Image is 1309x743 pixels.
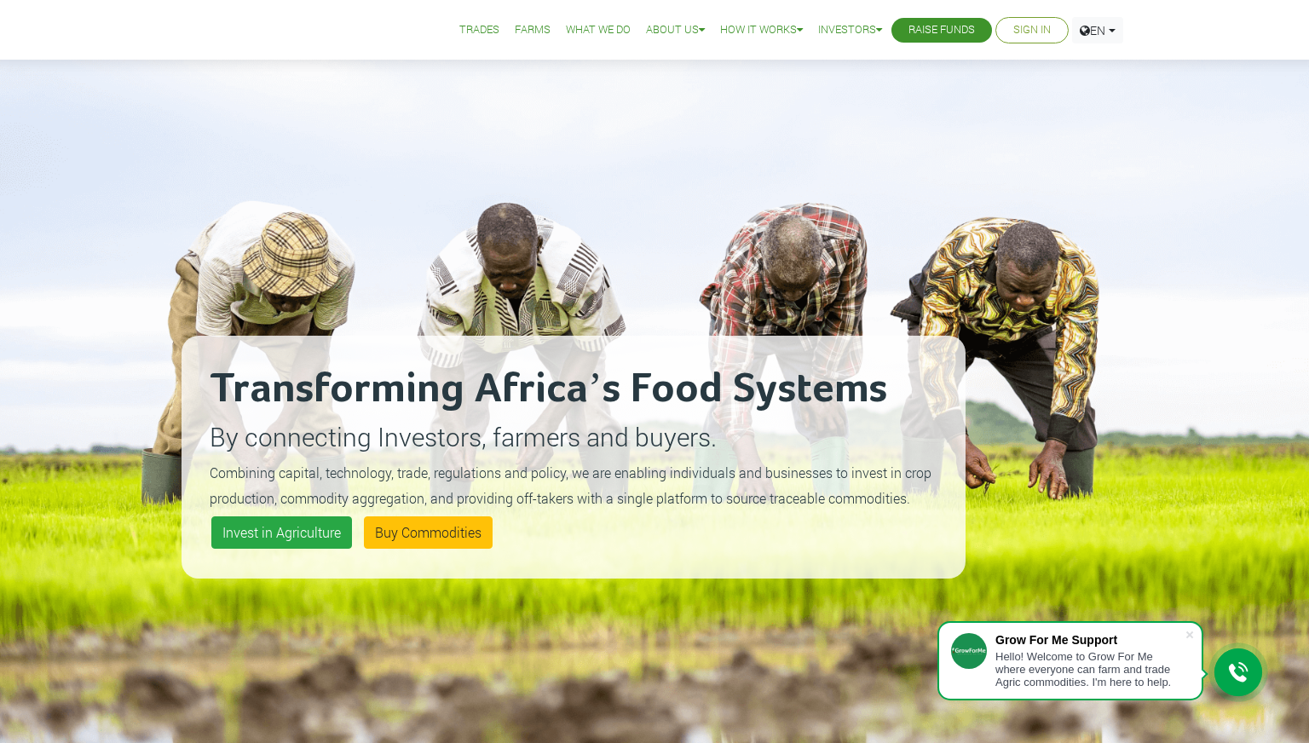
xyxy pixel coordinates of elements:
a: Invest in Agriculture [211,516,352,549]
h2: Transforming Africa’s Food Systems [210,364,937,415]
a: How it Works [720,21,803,39]
p: By connecting Investors, farmers and buyers. [210,418,937,456]
div: Grow For Me Support [995,633,1185,647]
a: Sign In [1013,21,1051,39]
a: Investors [818,21,882,39]
div: Hello! Welcome to Grow For Me where everyone can farm and trade Agric commodities. I'm here to help. [995,650,1185,688]
a: Trades [459,21,499,39]
a: Raise Funds [908,21,975,39]
small: Combining capital, technology, trade, regulations and policy, we are enabling individuals and bus... [210,464,931,507]
a: About Us [646,21,705,39]
a: Buy Commodities [364,516,493,549]
a: EN [1072,17,1123,43]
a: What We Do [566,21,631,39]
a: Farms [515,21,551,39]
